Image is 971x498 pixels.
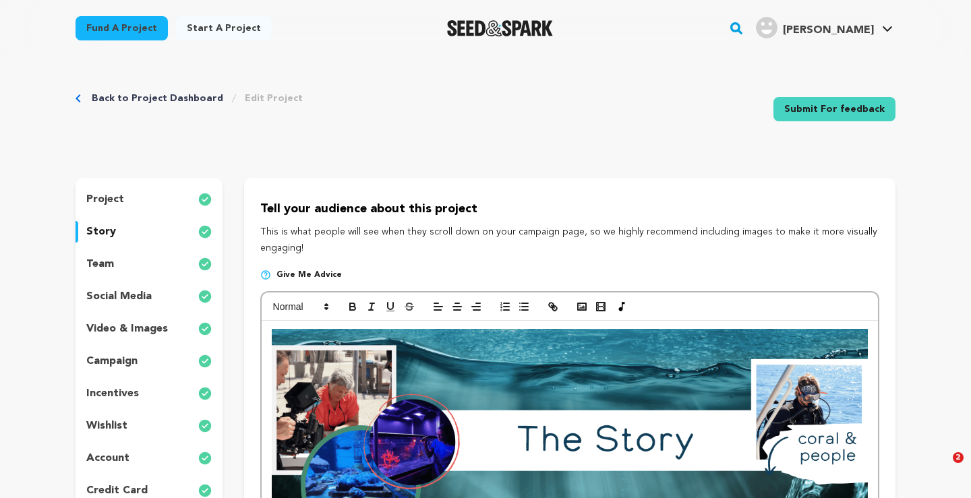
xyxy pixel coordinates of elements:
[76,383,223,404] button: incentives
[260,224,879,257] p: This is what people will see when they scroll down on your campaign page, so we highly recommend ...
[783,25,874,36] span: [PERSON_NAME]
[176,16,272,40] a: Start a project
[198,450,212,466] img: check-circle-full.svg
[198,418,212,434] img: check-circle-full.svg
[76,447,223,469] button: account
[447,20,553,36] a: Seed&Spark Homepage
[925,452,958,485] iframe: Intercom live chat
[76,189,223,210] button: project
[76,318,223,340] button: video & images
[198,385,212,402] img: check-circle-full.svg
[86,256,114,272] p: team
[198,353,212,369] img: check-circle-full.svg
[86,353,138,369] p: campaign
[245,92,303,105] a: Edit Project
[86,191,124,208] p: project
[76,16,168,40] a: Fund a project
[92,92,223,105] a: Back to Project Dashboard
[86,385,139,402] p: incentives
[260,199,879,219] p: Tell your audience about this project
[953,452,964,463] span: 2
[86,321,168,337] p: video & images
[86,450,129,466] p: account
[198,191,212,208] img: check-circle-full.svg
[198,321,212,337] img: check-circle-full.svg
[198,256,212,272] img: check-circle-full.svg
[76,286,223,307] button: social media
[753,14,895,42] span: Larson A.'s Profile
[756,17,874,38] div: Larson A.'s Profile
[198,288,212,305] img: check-circle-full.svg
[260,270,271,280] img: help-circle.svg
[86,288,152,305] p: social media
[76,221,223,243] button: story
[76,350,223,372] button: campaign
[86,418,127,434] p: wishlist
[86,224,116,240] p: story
[447,20,553,36] img: Seed&Spark Logo Dark Mode
[76,415,223,437] button: wishlist
[198,224,212,240] img: check-circle-full.svg
[756,17,777,38] img: user.png
[276,270,342,280] span: Give me advice
[753,14,895,38] a: Larson A.'s Profile
[76,92,303,105] div: Breadcrumb
[76,253,223,275] button: team
[773,97,895,121] a: Submit For feedback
